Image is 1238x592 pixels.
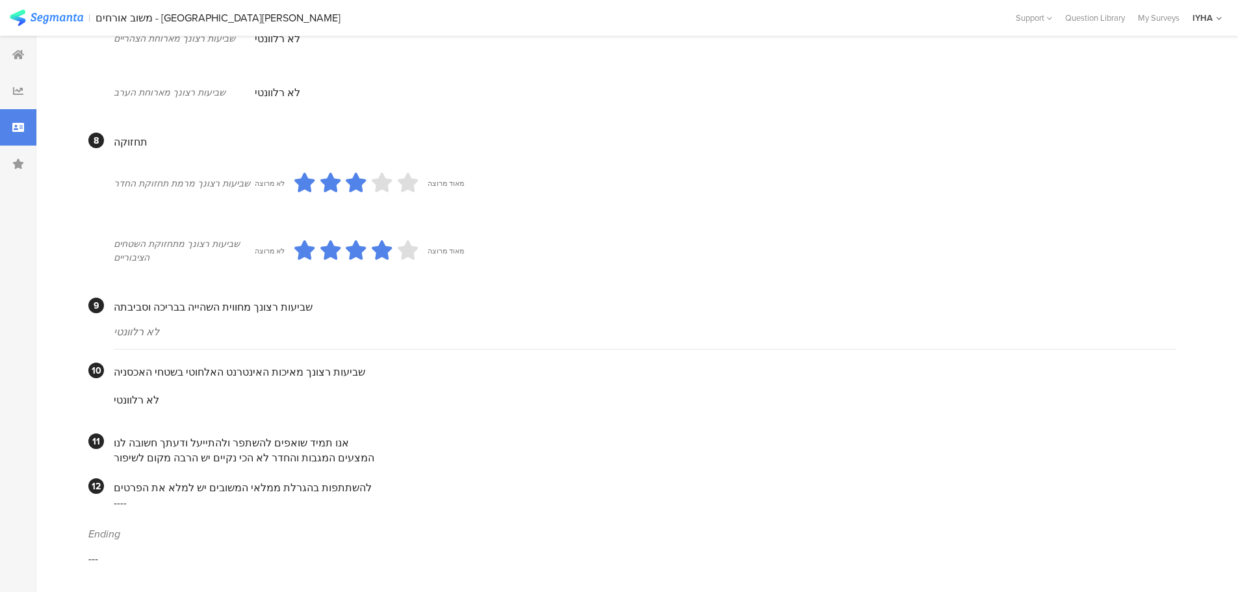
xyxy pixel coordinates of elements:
[1059,12,1131,24] a: Question Library
[114,324,1176,339] div: לא רלוונטי
[114,365,1176,380] div: שביעות רצונך מאיכות האינטרנט האלחוטי בשטחי האכסניה
[255,246,285,256] div: לא מרוצה
[255,72,1176,113] section: לא רלוונטי
[88,133,104,148] div: 8
[114,495,1176,510] div: ----
[114,237,255,264] div: שביעות רצונך מתחזוקת השטחים הציבוריים
[428,178,464,188] div: מאוד מרוצה
[114,480,1176,495] div: להשתתפות בהגרלת ממלאי המשובים יש למלא את הפרטים
[114,177,255,190] div: שביעות רצונך מרמת תחזוקת החדר
[88,478,104,494] div: 12
[1193,12,1213,24] div: IYHA
[114,32,255,45] div: שביעות רצונך מארוחת הצהריים
[114,450,1176,465] div: המצעים המגבות והחדר לא הכי נקיים יש הרבה מקום לשיפור
[114,380,1176,420] section: לא רלוונטי
[255,18,1176,59] section: לא רלוונטי
[88,526,1176,541] div: Ending
[114,135,1176,149] div: תחזוקה
[88,10,90,25] div: |
[1131,12,1186,24] a: My Surveys
[114,300,1176,315] div: שביעות רצונך מחווית השהייה בבריכה וסביבתה
[114,86,255,99] div: שביעות רצונך מארוחת הערב
[88,433,104,449] div: 11
[114,435,1176,450] div: אנו תמיד שואפים להשתפר ולהתייעל ודעתך חשובה לנו
[88,298,104,313] div: 9
[255,178,285,188] div: לא מרוצה
[1016,8,1052,28] div: Support
[96,12,341,24] div: משוב אורחים - [GEOGRAPHIC_DATA][PERSON_NAME]
[88,363,104,378] div: 10
[428,246,464,256] div: מאוד מרוצה
[10,10,83,26] img: segmanta logo
[88,551,1176,566] div: ---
